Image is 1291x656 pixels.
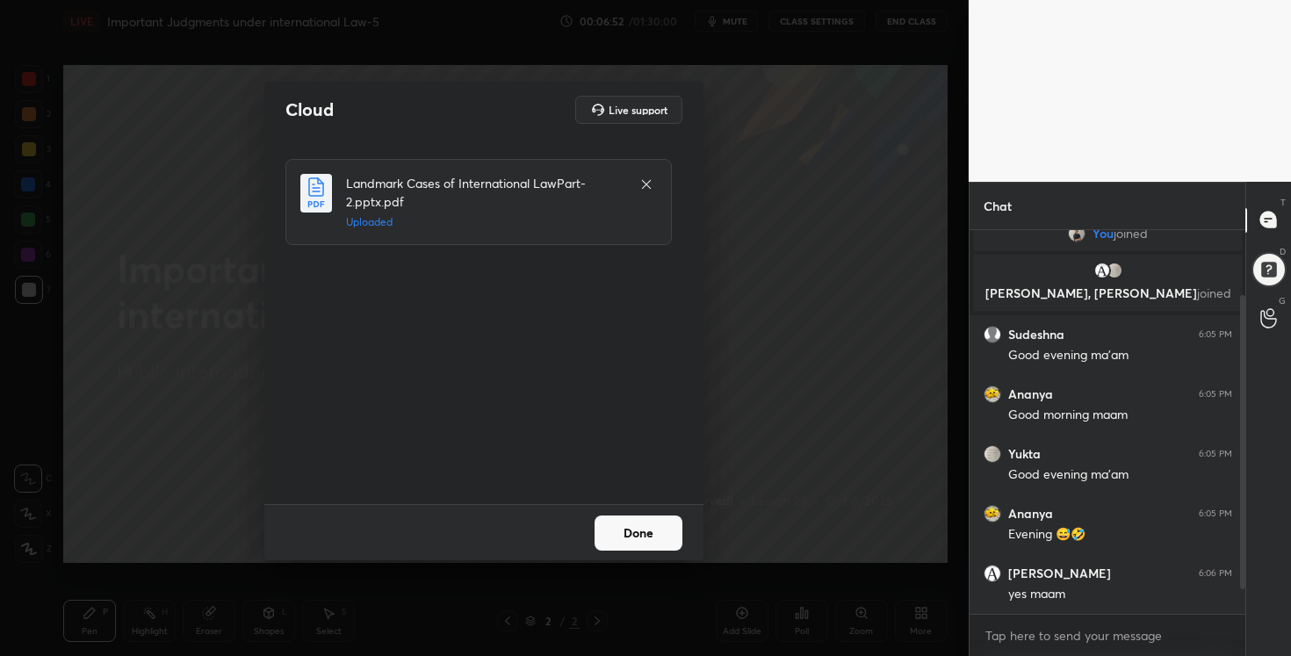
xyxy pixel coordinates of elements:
[1199,329,1232,340] div: 6:05 PM
[1008,386,1053,402] h6: Ananya
[1008,466,1232,484] div: Good evening ma'am
[1105,262,1122,279] img: a0c2b002f7f747a6b4a05ed90d07663c.jpg
[1008,506,1053,522] h6: Ananya
[1280,196,1286,209] p: T
[1114,227,1148,241] span: joined
[1199,449,1232,459] div: 6:05 PM
[1280,245,1286,258] p: D
[609,105,667,115] h5: Live support
[984,565,1001,582] img: 3b458221a031414897e0d1e0ab31a91c.jpg
[984,445,1001,463] img: a0c2b002f7f747a6b4a05ed90d07663c.jpg
[984,505,1001,523] img: 2b7a80b8775a413aadbe4c0ecc3d94e0.jpg
[984,386,1001,403] img: 2b7a80b8775a413aadbe4c0ecc3d94e0.jpg
[1008,327,1064,342] h6: Sudeshna
[1279,294,1286,307] p: G
[346,214,622,230] h5: Uploaded
[285,98,334,121] h2: Cloud
[970,183,1026,229] p: Chat
[1008,407,1232,424] div: Good morning maam
[346,174,622,211] h4: Landmark Cases of International LawPart-2.pptx.pdf
[1199,508,1232,519] div: 6:05 PM
[1199,389,1232,400] div: 6:05 PM
[984,326,1001,343] img: default.png
[1008,586,1232,603] div: yes maam
[1196,285,1230,301] span: joined
[1008,566,1111,581] h6: [PERSON_NAME]
[984,286,1231,300] p: [PERSON_NAME], [PERSON_NAME]
[1093,262,1110,279] img: 3b458221a031414897e0d1e0ab31a91c.jpg
[1008,446,1041,462] h6: Yukta
[1008,347,1232,364] div: Good evening ma'am
[970,230,1246,614] div: grid
[1199,568,1232,579] div: 6:06 PM
[595,515,682,551] button: Done
[1008,526,1232,544] div: Evening 😅🤣
[1093,227,1114,241] span: You
[1068,225,1085,242] img: 85cc559173fc41d5b27497aa80a99b0a.jpg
